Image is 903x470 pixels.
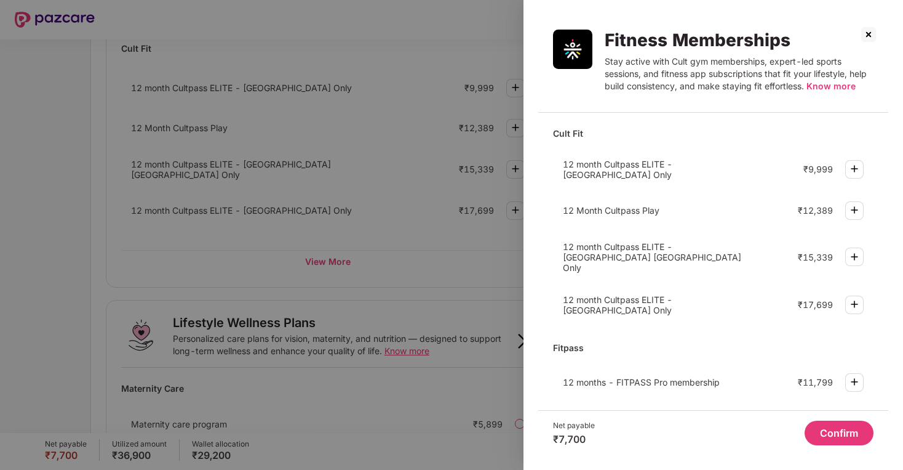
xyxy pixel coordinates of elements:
[847,161,862,176] img: svg+xml;base64,PHN2ZyBpZD0iUGx1cy0zMngzMiIgeG1sbnM9Imh0dHA6Ly93d3cudzMub3JnLzIwMDAvc3ZnIiB3aWR0aD...
[798,252,833,262] div: ₹15,339
[798,205,833,216] div: ₹12,389
[605,30,873,51] div: Fitness Memberships
[553,123,873,144] div: Cult Fit
[553,433,595,445] div: ₹7,700
[847,297,862,312] img: svg+xml;base64,PHN2ZyBpZD0iUGx1cy0zMngzMiIgeG1sbnM9Imh0dHA6Ly93d3cudzMub3JnLzIwMDAvc3ZnIiB3aWR0aD...
[803,164,833,174] div: ₹9,999
[798,377,833,387] div: ₹11,799
[563,241,741,273] span: 12 month Cultpass ELITE - [GEOGRAPHIC_DATA] [GEOGRAPHIC_DATA] Only
[563,294,672,315] span: 12 month Cultpass ELITE - [GEOGRAPHIC_DATA] Only
[553,337,873,359] div: Fitpass
[805,421,873,445] button: Confirm
[806,81,856,91] span: Know more
[847,203,862,217] img: svg+xml;base64,PHN2ZyBpZD0iUGx1cy0zMngzMiIgeG1sbnM9Imh0dHA6Ly93d3cudzMub3JnLzIwMDAvc3ZnIiB3aWR0aD...
[798,299,833,310] div: ₹17,699
[859,25,878,44] img: svg+xml;base64,PHN2ZyBpZD0iQ3Jvc3MtMzJ4MzIiIHhtbG5zPSJodHRwOi8vd3d3LnczLm9yZy8yMDAwL3N2ZyIgd2lkdG...
[563,205,659,216] span: 12 Month Cultpass Play
[553,30,592,69] img: Fitness Memberships
[563,159,672,180] span: 12 month Cultpass ELITE - [GEOGRAPHIC_DATA] Only
[553,421,595,431] div: Net payable
[605,55,873,92] div: Stay active with Cult gym memberships, expert-led sports sessions, and fitness app subscriptions ...
[847,375,862,389] img: svg+xml;base64,PHN2ZyBpZD0iUGx1cy0zMngzMiIgeG1sbnM9Imh0dHA6Ly93d3cudzMub3JnLzIwMDAvc3ZnIiB3aWR0aD...
[847,249,862,264] img: svg+xml;base64,PHN2ZyBpZD0iUGx1cy0zMngzMiIgeG1sbnM9Imh0dHA6Ly93d3cudzMub3JnLzIwMDAvc3ZnIiB3aWR0aD...
[563,377,720,387] span: 12 months - FITPASS Pro membership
